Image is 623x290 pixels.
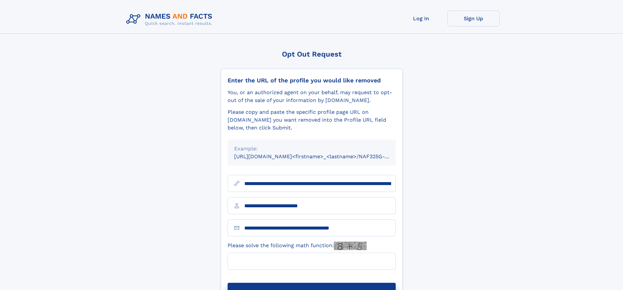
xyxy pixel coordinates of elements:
label: Please solve the following math function: [228,242,367,250]
div: Please copy and paste the specific profile page URL on [DOMAIN_NAME] you want removed into the Pr... [228,108,396,132]
img: Logo Names and Facts [124,10,218,28]
small: [URL][DOMAIN_NAME]<firstname>_<lastname>/NAF325G-xxxxxxxx [234,153,408,160]
div: Example: [234,145,389,153]
div: You, or an authorized agent on your behalf, may request to opt-out of the sale of your informatio... [228,89,396,104]
div: Opt Out Request [221,50,403,58]
a: Log In [395,10,447,26]
a: Sign Up [447,10,500,26]
div: Enter the URL of the profile you would like removed [228,77,396,84]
